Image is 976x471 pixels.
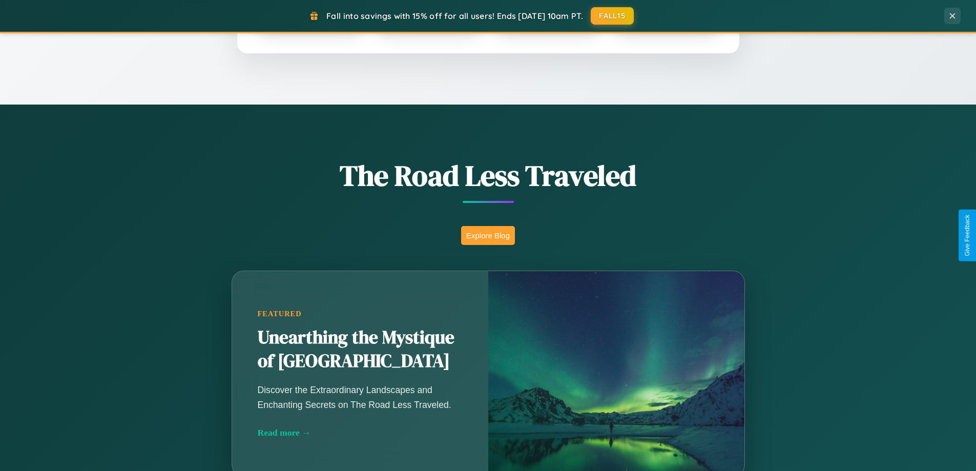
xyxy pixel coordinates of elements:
button: FALL15 [591,7,634,25]
div: Read more → [258,427,463,438]
span: Fall into savings with 15% off for all users! Ends [DATE] 10am PT. [326,11,583,21]
button: Explore Blog [461,226,515,245]
p: Discover the Extraordinary Landscapes and Enchanting Secrets on The Road Less Traveled. [258,383,463,412]
h2: Unearthing the Mystique of [GEOGRAPHIC_DATA] [258,326,463,373]
div: Give Feedback [964,215,971,256]
div: Featured [258,310,463,318]
h1: The Road Less Traveled [181,156,796,195]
